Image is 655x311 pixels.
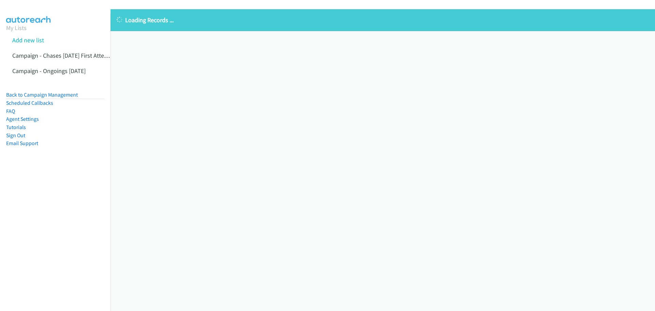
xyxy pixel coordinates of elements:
a: Back to Campaign Management [6,91,78,98]
a: Scheduled Callbacks [6,100,53,106]
p: Loading Records ... [117,15,649,25]
a: Add new list [12,36,44,44]
a: Sign Out [6,132,25,139]
a: Campaign - Ongoings [DATE] [12,67,86,75]
a: Agent Settings [6,116,39,122]
a: My Lists [6,24,27,32]
a: Tutorials [6,124,26,130]
a: Campaign - Chases [DATE] First Attempts [12,52,117,59]
a: FAQ [6,108,15,114]
a: Email Support [6,140,38,146]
